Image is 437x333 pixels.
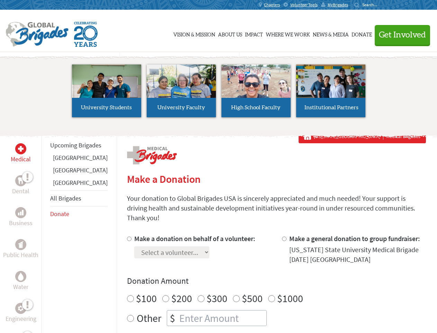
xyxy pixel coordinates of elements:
span: Get Involved [379,31,426,39]
img: Business [18,210,24,215]
div: $ [167,310,178,326]
a: [GEOGRAPHIC_DATA] [53,179,108,187]
p: Your donation to Global Brigades USA is sincerely appreciated and much needed! Your support is dr... [127,194,426,223]
p: Dental [12,186,29,196]
a: News & Media [313,16,349,51]
li: Upcoming Brigades [50,138,108,153]
label: Make a general donation to group fundraiser: [289,234,420,243]
img: logo-medical.png [127,146,177,164]
img: menu_brigades_submenu_4.jpg [296,65,365,111]
div: Dental [15,175,26,186]
span: University Students [81,105,132,110]
a: [GEOGRAPHIC_DATA] [53,154,108,162]
li: Donate [50,206,108,222]
img: menu_brigades_submenu_2.jpg [147,65,216,111]
a: BusinessBusiness [9,207,33,228]
p: Business [9,218,33,228]
h4: Donation Amount [127,275,426,287]
label: $300 [207,292,227,305]
a: Donate [352,16,372,51]
label: Other [137,310,161,326]
a: MedicalMedical [11,143,31,164]
a: University Students [72,65,141,117]
p: Medical [11,154,31,164]
a: Where We Work [266,16,310,51]
a: DentalDental [12,175,29,196]
div: Medical [15,143,26,154]
a: EngineeringEngineering [6,303,36,324]
h2: Make a Donation [127,173,426,185]
span: Chapters [264,2,280,8]
img: Medical [18,146,24,152]
img: Public Health [18,241,24,248]
label: $100 [136,292,157,305]
div: Public Health [15,239,26,250]
label: $200 [171,292,192,305]
div: Business [15,207,26,218]
li: Panama [50,178,108,190]
a: Institutional Partners [296,65,365,117]
img: menu_brigades_submenu_3.jpg [221,65,291,98]
li: Guatemala [50,165,108,178]
img: Global Brigades Celebrating 20 Years [74,22,98,47]
input: Search... [362,2,382,7]
label: $1000 [277,292,303,305]
p: Engineering [6,314,36,324]
a: Public HealthPublic Health [3,239,38,260]
img: menu_brigades_submenu_1.jpg [72,65,141,111]
a: [GEOGRAPHIC_DATA] [53,166,108,174]
li: All Brigades [50,190,108,206]
img: Dental [18,177,24,184]
span: High School Faculty [231,105,281,110]
a: Donate [50,210,69,218]
li: Ghana [50,153,108,165]
a: WaterWater [13,271,28,292]
span: University Faculty [157,105,205,110]
a: University Faculty [147,65,216,117]
div: Engineering [15,303,26,314]
div: [US_STATE] State University Medical Brigade [DATE] [GEOGRAPHIC_DATA] [289,245,426,264]
a: High School Faculty [221,65,291,117]
input: Enter Amount [178,310,266,326]
span: Institutional Partners [304,105,358,110]
a: All Brigades [50,194,81,202]
a: Vision & Mission [173,16,215,51]
span: Volunteer Tools [290,2,318,8]
a: About Us [218,16,242,51]
img: Engineering [18,306,24,311]
label: Make a donation on behalf of a volunteer: [134,234,255,243]
a: Impact [245,16,263,51]
label: $500 [242,292,263,305]
button: Get Involved [375,25,430,45]
a: Upcoming Brigades [50,141,101,149]
img: Water [18,272,24,280]
span: MyBrigades [328,2,348,8]
p: Water [13,282,28,292]
div: Water [15,271,26,282]
p: Public Health [3,250,38,260]
img: Global Brigades Logo [6,22,69,47]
